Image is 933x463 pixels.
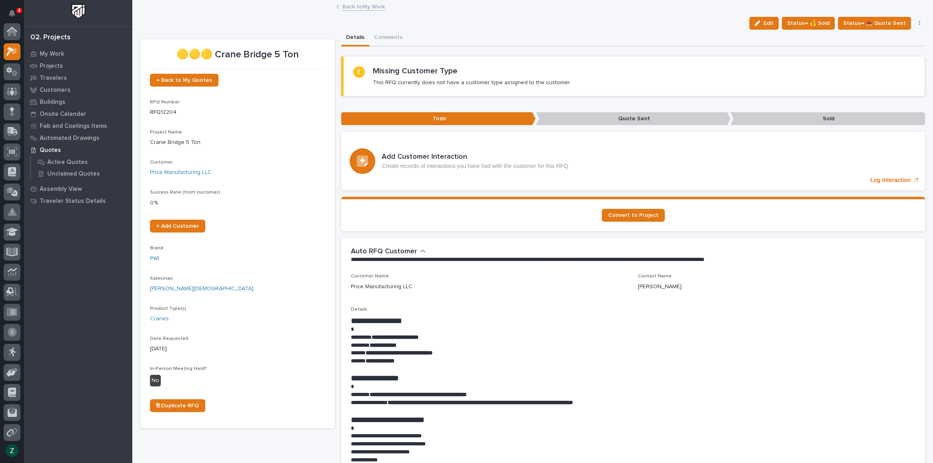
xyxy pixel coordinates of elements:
h2: Auto RFQ Customer [351,247,417,256]
p: Price Manufacturing LLC [351,283,413,291]
span: Status→ 📤 Quote Sent [843,18,906,28]
button: Status→ 📤 Quote Sent [838,17,911,30]
span: Product Type(s) [150,306,186,311]
a: Assembly View [24,183,132,195]
p: Buildings [40,99,65,106]
span: Details [351,307,367,312]
span: + Add Customer [156,223,199,229]
div: 02. Projects [30,33,71,42]
div: Notifications4 [10,10,20,22]
span: RFQ Number [150,100,180,105]
a: + Add Customer [150,220,205,233]
p: Projects [40,63,63,70]
a: Price Manufacturing LLC [150,168,212,177]
button: Notifications [4,5,20,22]
p: [PERSON_NAME] [638,283,682,291]
a: Automated Drawings [24,132,132,144]
button: Details [341,30,369,47]
p: Crane Bridge 5 Ton [150,138,325,147]
a: Travelers [24,72,132,84]
span: Contact Name [638,274,672,279]
div: No [150,375,161,386]
span: ← Back to My Quotes [156,77,212,83]
span: Brand [150,246,163,251]
p: Onsite Calendar [40,111,86,118]
p: Quotes [40,147,61,154]
p: Log Interaction [870,177,911,184]
a: Unclaimed Quotes [31,168,132,179]
p: Todo [341,112,536,125]
p: This RFQ currently does not have a customer type assigned to the customer [373,79,570,86]
a: My Work [24,48,132,60]
a: Log Interaction [341,132,925,190]
p: 0 % [150,199,325,207]
span: Convert to Project [608,212,658,218]
a: Convert to Project [602,209,665,222]
a: Cranes [150,315,169,323]
a: [PERSON_NAME][DEMOGRAPHIC_DATA] [150,285,253,293]
p: Create records of interactions you have had with the customer for this RFQ [382,163,568,170]
a: Quotes [24,144,132,156]
span: Customer Name [351,274,389,279]
img: Workspace Logo [71,4,86,19]
p: Assembly View [40,186,82,193]
p: [DATE] [150,345,325,353]
span: Status→ 💰 Sold [787,18,830,28]
a: PWI [150,255,159,263]
button: Comments [369,30,407,47]
p: Quote Sent [536,112,731,125]
p: Active Quotes [47,159,88,166]
p: 4 [18,8,20,13]
span: Salesman [150,276,173,281]
a: ⎘ Duplicate RFQ [150,399,205,412]
button: Auto RFQ Customer [351,247,426,256]
span: Date Requested [150,336,188,341]
button: Status→ 💰 Sold [782,17,835,30]
span: Success Rate (from customer) [150,190,220,195]
p: My Work [40,51,64,58]
button: users-avatar [4,442,20,459]
span: Edit [763,20,773,27]
p: Customers [40,87,71,94]
span: Customer [150,160,173,165]
span: ⎘ Duplicate RFQ [156,403,199,408]
a: Projects [24,60,132,72]
button: Edit [749,17,779,30]
span: Project Name [150,130,182,135]
a: Active Quotes [31,156,132,168]
p: Unclaimed Quotes [47,170,100,178]
a: ← Back to My Quotes [150,74,219,87]
h3: Add Customer Interaction [382,153,568,162]
p: Traveler Status Details [40,198,106,205]
p: RFQ12204 [150,108,325,117]
span: In-Person Meeting Held? [150,366,207,371]
a: Buildings [24,96,132,108]
h2: Missing Customer Type [373,66,457,76]
a: Customers [24,84,132,96]
p: 🟡🟡🟡 Crane Bridge 5 Ton [150,49,325,61]
a: Onsite Calendar [24,108,132,120]
a: Fab and Coatings Items [24,120,132,132]
p: Fab and Coatings Items [40,123,107,130]
a: Traveler Status Details [24,195,132,207]
p: Sold [731,112,925,125]
p: Travelers [40,75,67,82]
a: Back toMy Work [342,2,385,11]
p: Automated Drawings [40,135,99,142]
